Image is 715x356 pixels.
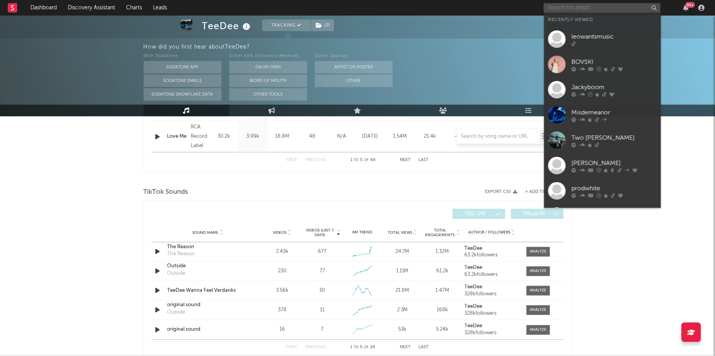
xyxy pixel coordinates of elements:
button: Last [419,158,429,162]
div: 53k [384,326,420,334]
div: Outside [167,309,186,317]
a: TeeDee [464,285,518,290]
button: Tracking [262,19,311,31]
a: BOVSKI [544,52,661,77]
div: 328k followers [464,292,518,297]
div: 1.47M [424,287,460,295]
div: 11 [320,307,325,314]
div: 328k followers [464,311,518,317]
a: leowantsmusic [544,26,661,52]
div: Other Sources [315,52,393,61]
div: leowantsmusic [571,32,657,41]
div: 61.2k [424,268,460,275]
button: Sodatone Snowflake Data [144,88,221,101]
strong: TeeDee [464,285,482,290]
div: 168k [424,307,460,314]
div: TeeDee [202,19,253,32]
div: 16 [264,326,300,334]
button: Official(0) [511,209,564,219]
div: original sound [167,302,249,309]
button: Other Tools [229,88,307,101]
div: prodwhite [571,184,657,193]
button: Previous [306,158,326,162]
div: 3.56k [264,287,300,295]
span: ( 2 ) [311,19,334,31]
div: 328k followers [464,331,518,336]
div: The Reason [167,251,195,258]
button: Next [400,158,411,162]
span: of [364,346,369,349]
div: 63.2k followers [464,253,518,258]
a: TeeDee Wanna Feel Verdanks [167,287,249,295]
a: original sound [167,326,249,334]
div: Recently Viewed [548,15,657,25]
div: 21.8M [384,287,420,295]
div: 30 [319,287,325,295]
div: RCA Records Label [191,123,207,151]
div: 230 [264,268,300,275]
div: 1.11M [384,268,420,275]
div: Misdemeanor [571,108,657,117]
button: (2) [311,19,334,31]
button: + Add TikTok Sound [525,190,572,194]
strong: TeeDee [464,265,482,270]
div: 378 [264,307,300,314]
a: [PERSON_NAME] [544,153,661,178]
button: 99+ [683,5,689,11]
input: Search by song name or URL [457,133,539,140]
div: Two [PERSON_NAME] [571,133,657,142]
a: prodwhite [544,178,661,203]
span: Videos [273,230,287,235]
strong: TeeDee [464,324,482,329]
a: Two [PERSON_NAME] [544,128,661,153]
div: 7 [321,326,323,334]
div: 24.7M [384,248,420,256]
button: Export CSV [485,189,518,194]
div: 5.24k [424,326,460,334]
span: TikTok Sounds [144,188,188,197]
span: Author / Followers [468,230,510,235]
input: Search for artists [544,3,661,13]
a: TeeDee [464,304,518,310]
div: BOVSKI [571,57,657,67]
div: 1 5 24 [342,343,385,352]
a: Jackyboom [544,77,661,102]
div: 677 [318,248,327,256]
a: TeeDee [464,246,518,251]
span: Official ( 0 ) [516,212,552,216]
div: 1 5 48 [342,156,385,165]
div: 1.32M [424,248,460,256]
button: First [286,158,298,162]
div: 2.43k [264,248,300,256]
button: + Add TikTok Sound [518,190,572,194]
span: Total Views [388,230,412,235]
span: to [354,346,359,349]
strong: TeeDee [464,304,482,309]
button: Artist on Roster [315,61,393,74]
div: 6M Trend [344,230,380,235]
div: Jackyboom [571,82,657,92]
button: Sodatone App [144,61,221,74]
span: to [354,158,358,162]
button: On My Own [229,61,307,74]
button: First [286,345,298,350]
button: Word Of Mouth [229,75,307,87]
div: 77 [320,268,325,275]
a: The Reason [167,243,249,251]
button: Other [315,75,393,87]
button: Sodatone Emails [144,75,221,87]
a: Outside [167,263,249,270]
div: 2.3M [384,307,420,314]
button: Next [400,345,411,350]
strong: TeeDee [464,246,482,251]
button: UGC(24) [453,209,505,219]
a: Misdemeanor [544,102,661,128]
div: Other A&R Discovery Methods [229,52,307,61]
span: of [364,158,369,162]
a: [GEOGRAPHIC_DATA] I [544,203,661,229]
div: [PERSON_NAME] [571,158,657,168]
